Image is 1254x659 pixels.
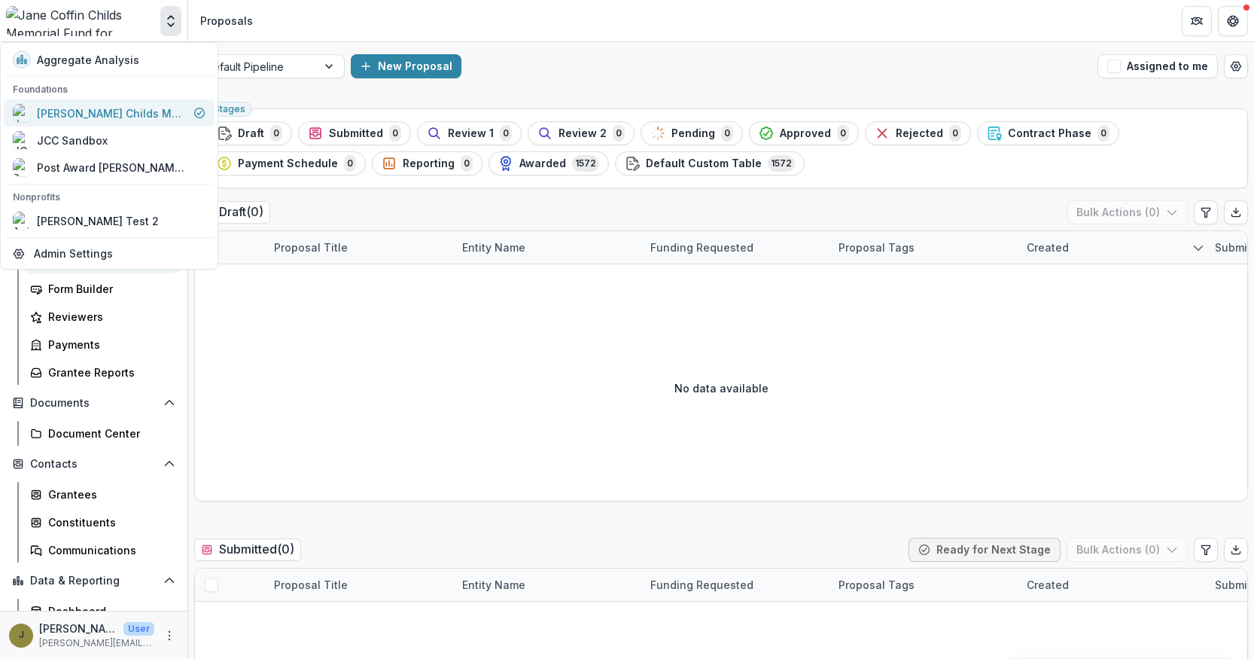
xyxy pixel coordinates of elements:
[39,636,154,650] p: [PERSON_NAME][EMAIL_ADDRESS][PERSON_NAME][DOMAIN_NAME]
[500,125,512,142] span: 0
[207,151,366,175] button: Payment Schedule0
[298,121,411,145] button: Submitted0
[641,121,743,145] button: Pending0
[48,542,169,558] div: Communications
[194,201,270,223] h2: Draft ( 0 )
[1067,538,1188,562] button: Bulk Actions (0)
[865,121,971,145] button: Rejected0
[194,10,259,32] nav: breadcrumb
[559,127,607,140] span: Review 2
[329,127,383,140] span: Submitted
[1008,127,1091,140] span: Contract Phase
[24,360,181,385] a: Grantee Reports
[24,510,181,535] a: Constituents
[489,151,609,175] button: Awarded1572
[829,569,1018,601] div: Proposal Tags
[265,239,357,255] div: Proposal Title
[453,569,641,601] div: Entity Name
[453,239,534,255] div: Entity Name
[1194,538,1218,562] button: Edit table settings
[837,125,849,142] span: 0
[641,239,762,255] div: Funding Requested
[1192,242,1204,254] svg: sorted descending
[1224,200,1248,224] button: Export table data
[48,281,169,297] div: Form Builder
[351,54,461,78] button: New Proposal
[572,155,599,172] span: 1572
[448,127,494,140] span: Review 1
[1097,125,1109,142] span: 0
[48,603,169,619] div: Dashboard
[461,155,473,172] span: 0
[1018,239,1078,255] div: Created
[646,157,762,170] span: Default Custom Table
[1018,231,1206,264] div: Created
[1018,577,1078,593] div: Created
[641,569,829,601] div: Funding Requested
[721,125,733,142] span: 0
[48,487,169,502] div: Grantees
[194,538,301,560] h2: Submitted ( 0 )
[48,514,169,530] div: Constituents
[19,630,24,640] div: Jamie
[24,482,181,507] a: Grantees
[1097,54,1218,78] button: Assigned to me
[48,337,169,352] div: Payments
[265,569,453,601] div: Proposal Title
[24,421,181,446] a: Document Center
[30,458,157,471] span: Contacts
[24,276,181,301] a: Form Builder
[160,627,178,645] button: More
[1182,6,1212,36] button: Partners
[615,151,805,175] button: Default Custom Table1572
[24,538,181,563] a: Communications
[909,538,1061,562] button: Ready for Next Stage
[1218,6,1248,36] button: Get Help
[674,380,769,396] p: No data available
[519,157,566,170] span: Awarded
[829,577,924,593] div: Proposal Tags
[6,6,154,36] img: Jane Coffin Childs Memorial Fund for Medical Research logo
[1194,200,1218,224] button: Edit table settings
[270,125,282,142] span: 0
[372,151,482,175] button: Reporting0
[207,121,292,145] button: Draft0
[24,599,181,624] a: Dashboard
[829,231,1018,264] div: Proposal Tags
[48,365,169,380] div: Grantee Reports
[829,239,924,255] div: Proposal Tags
[24,332,181,357] a: Payments
[1018,569,1206,601] div: Created
[265,231,453,264] div: Proposal Title
[214,104,245,114] span: Stages
[48,309,169,325] div: Reviewers
[123,622,154,636] p: User
[389,125,401,142] span: 0
[453,231,641,264] div: Entity Name
[949,125,961,142] span: 0
[344,155,356,172] span: 0
[6,452,181,476] button: Open Contacts
[160,6,181,36] button: Open entity switcher
[403,157,455,170] span: Reporting
[1067,200,1188,224] button: Bulk Actions (0)
[768,155,795,172] span: 1572
[749,121,859,145] button: Approved0
[977,121,1119,145] button: Contract Phase0
[613,125,625,142] span: 0
[6,569,181,593] button: Open Data & Reporting
[1224,54,1248,78] button: Open table manager
[453,577,534,593] div: Entity Name
[528,121,635,145] button: Review 20
[780,127,831,140] span: Approved
[238,157,338,170] span: Payment Schedule
[671,127,715,140] span: Pending
[265,577,357,593] div: Proposal Title
[238,127,264,140] span: Draft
